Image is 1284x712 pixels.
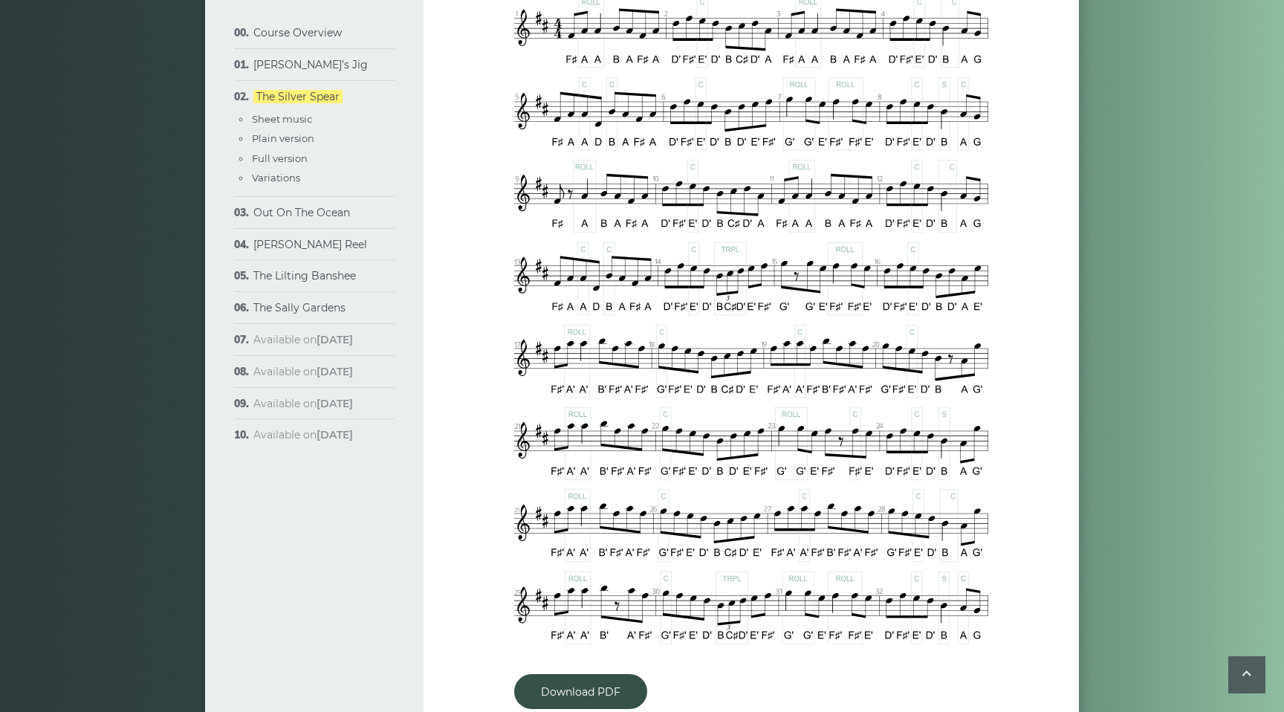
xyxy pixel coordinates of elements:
a: The Lilting Banshee [253,269,356,282]
span: Available on [253,365,353,378]
a: Variations [252,172,300,184]
a: Plain version [252,132,314,144]
strong: [DATE] [317,365,353,378]
a: Full version [252,152,308,164]
a: Course Overview [253,26,342,39]
strong: [DATE] [317,397,353,410]
a: The Sally Gardens [253,301,346,314]
span: Available on [253,333,353,346]
span: Available on [253,428,353,441]
strong: [DATE] [317,333,353,346]
strong: [DATE] [317,428,353,441]
a: Download PDF [514,674,647,709]
a: [PERSON_NAME]’s Jig [253,58,368,71]
a: The Silver Spear [253,90,343,103]
a: Out On The Ocean [253,206,350,219]
a: Sheet music [252,113,312,125]
span: Available on [253,397,353,410]
a: [PERSON_NAME] Reel [253,238,367,251]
